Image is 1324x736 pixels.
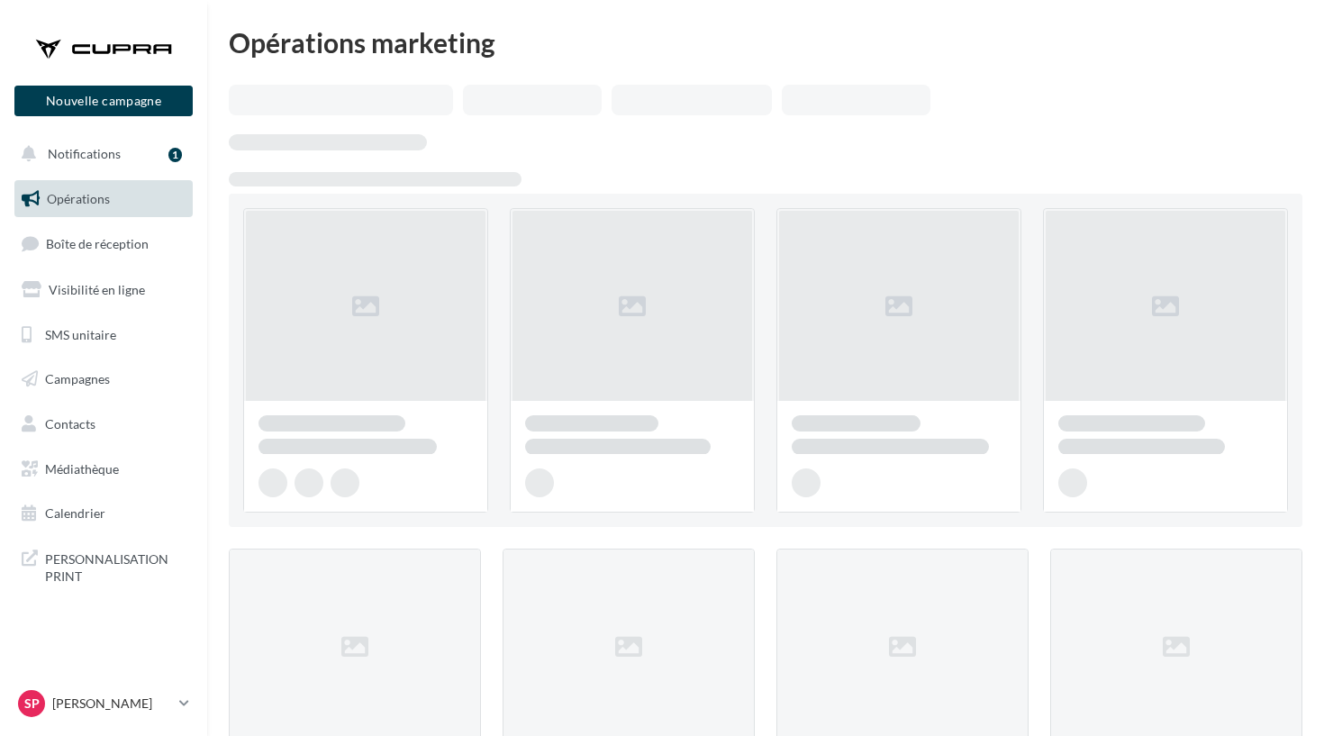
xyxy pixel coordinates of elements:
div: 1 [168,148,182,162]
div: Opérations marketing [229,29,1302,56]
span: Médiathèque [45,461,119,477]
a: Boîte de réception [11,224,196,263]
a: Visibilité en ligne [11,271,196,309]
a: SMS unitaire [11,316,196,354]
a: Contacts [11,405,196,443]
span: PERSONNALISATION PRINT [45,547,186,586]
span: SMS unitaire [45,326,116,341]
span: Boîte de réception [46,236,149,251]
a: Sp [PERSON_NAME] [14,686,193,721]
a: PERSONNALISATION PRINT [11,540,196,593]
span: Calendrier [45,505,105,521]
span: Contacts [45,416,95,432]
span: Notifications [48,146,121,161]
span: Campagnes [45,371,110,386]
span: Visibilité en ligne [49,282,145,297]
a: Campagnes [11,360,196,398]
span: Opérations [47,191,110,206]
a: Calendrier [11,495,196,532]
a: Opérations [11,180,196,218]
button: Nouvelle campagne [14,86,193,116]
a: Médiathèque [11,450,196,488]
p: [PERSON_NAME] [52,695,172,713]
button: Notifications 1 [11,135,189,173]
span: Sp [24,695,40,713]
